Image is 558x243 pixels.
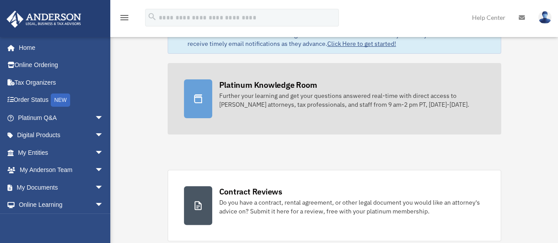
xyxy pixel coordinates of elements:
[95,179,112,197] span: arrow_drop_down
[6,39,112,56] a: Home
[95,196,112,214] span: arrow_drop_down
[219,91,485,109] div: Further your learning and get your questions answered real-time with direct access to [PERSON_NAM...
[95,161,112,179] span: arrow_drop_down
[538,11,551,24] img: User Pic
[147,12,157,22] i: search
[327,40,396,48] a: Click Here to get started!
[6,144,117,161] a: My Entitiesarrow_drop_down
[168,63,501,135] a: Platinum Knowledge Room Further your learning and get your questions answered real-time with dire...
[6,179,117,196] a: My Documentsarrow_drop_down
[6,127,117,144] a: Digital Productsarrow_drop_down
[4,11,84,28] img: Anderson Advisors Platinum Portal
[95,127,112,145] span: arrow_drop_down
[6,196,117,214] a: Online Learningarrow_drop_down
[119,15,130,23] a: menu
[6,91,117,109] a: Order StatusNEW
[6,161,117,179] a: My Anderson Teamarrow_drop_down
[219,198,485,216] div: Do you have a contract, rental agreement, or other legal document you would like an attorney's ad...
[51,93,70,107] div: NEW
[219,79,317,90] div: Platinum Knowledge Room
[119,12,130,23] i: menu
[6,74,117,91] a: Tax Organizers
[168,170,501,241] a: Contract Reviews Do you have a contract, rental agreement, or other legal document you would like...
[6,56,117,74] a: Online Ordering
[6,109,117,127] a: Platinum Q&Aarrow_drop_down
[95,109,112,127] span: arrow_drop_down
[219,186,282,197] div: Contract Reviews
[95,144,112,162] span: arrow_drop_down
